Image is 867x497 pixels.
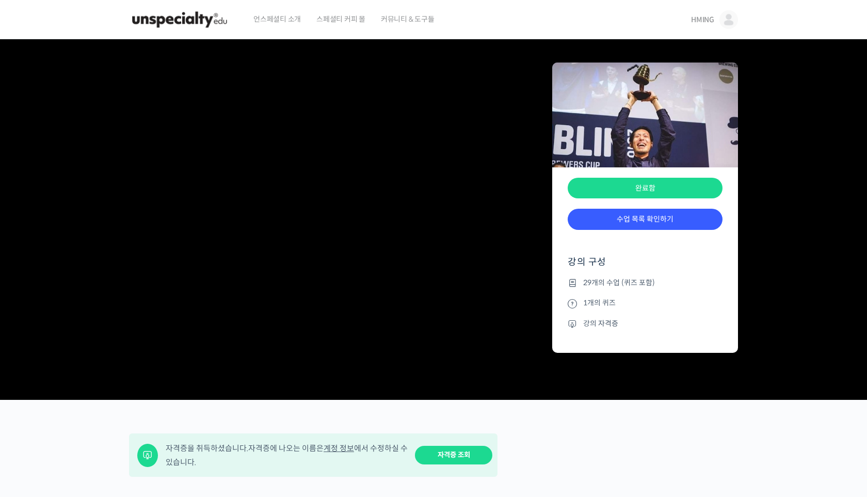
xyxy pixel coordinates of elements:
div: 자격증을 취득하셨습니다. 자격증에 나오는 이름은 에서 수정하실 수 있습니다. [166,441,408,469]
span: HMING [691,15,714,24]
h4: 강의 구성 [568,256,723,276]
li: 29개의 수업 (퀴즈 포함) [568,276,723,289]
a: 계정 정보 [324,443,354,453]
li: 강의 자격증 [568,317,723,330]
a: 자격증 조회 [415,446,492,465]
a: 수업 목록 확인하기 [568,209,723,230]
div: 완료함 [568,178,723,199]
li: 1개의 퀴즈 [568,297,723,309]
